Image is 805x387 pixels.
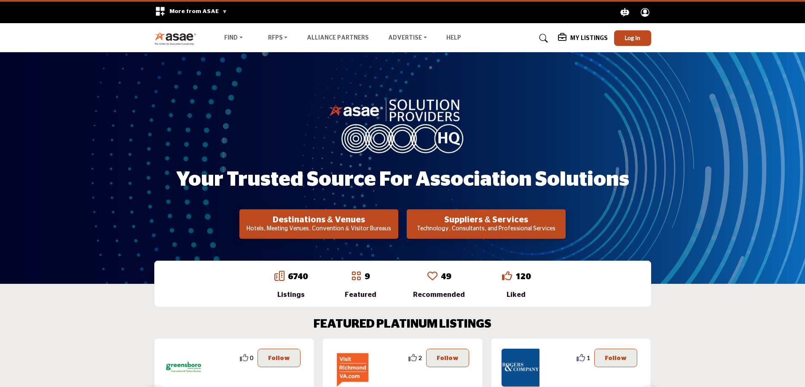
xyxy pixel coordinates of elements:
[407,209,566,239] button: Suppliers & Services Technology, Consultants, and Professional Services
[314,318,491,332] h2: FEATURED PLATINUM LISTINGS
[382,32,433,44] a: Advertise
[441,272,451,281] a: 49
[625,34,640,41] span: Log In
[239,209,398,239] button: Destinations & Venues Hotels, Meeting Venues, Convention & Visitor Bureaus
[258,349,301,367] button: Follow
[594,349,637,367] button: Follow
[288,272,308,281] a: 6740
[268,353,290,363] p: Follow
[587,353,590,362] span: 1
[515,272,531,281] a: 120
[558,33,608,43] div: My Listings
[250,353,253,362] span: 0
[446,35,461,41] a: Help
[351,271,361,283] a: Go to Featured
[502,271,512,281] i: Go to Liked
[427,271,437,283] a: Go to Recommended
[274,290,308,300] div: Listings
[365,272,370,281] a: 9
[176,167,629,193] h1: Your Trusted Source for Association Solutions
[437,353,459,363] p: Follow
[426,349,469,367] button: Follow
[413,290,465,300] div: Recommended
[307,35,369,41] a: Alliance Partners
[262,32,294,44] a: RFPs
[169,8,227,14] span: More from ASAE
[218,32,249,44] a: Find
[165,349,203,387] img: Greensboro Area CVB
[345,290,376,300] div: Featured
[154,31,201,45] img: Site Logo
[502,349,539,387] img: Rogers & Company PLLC
[409,225,563,233] p: Technology, Consultants, and Professional Services
[419,353,422,362] span: 2
[502,290,531,300] div: Liked
[242,215,396,225] h2: Destinations & Venues
[409,215,563,225] h2: Suppliers & Services
[242,225,396,233] p: Hotels, Meeting Venues, Convention & Visitor Bureaus
[531,32,553,45] a: Search
[333,349,371,387] img: Richmond Region Tourism
[150,2,233,23] div: More from ASAE
[570,35,608,42] h5: My Listings
[605,353,627,363] p: Follow
[329,97,476,153] img: image
[614,30,651,46] button: Log In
